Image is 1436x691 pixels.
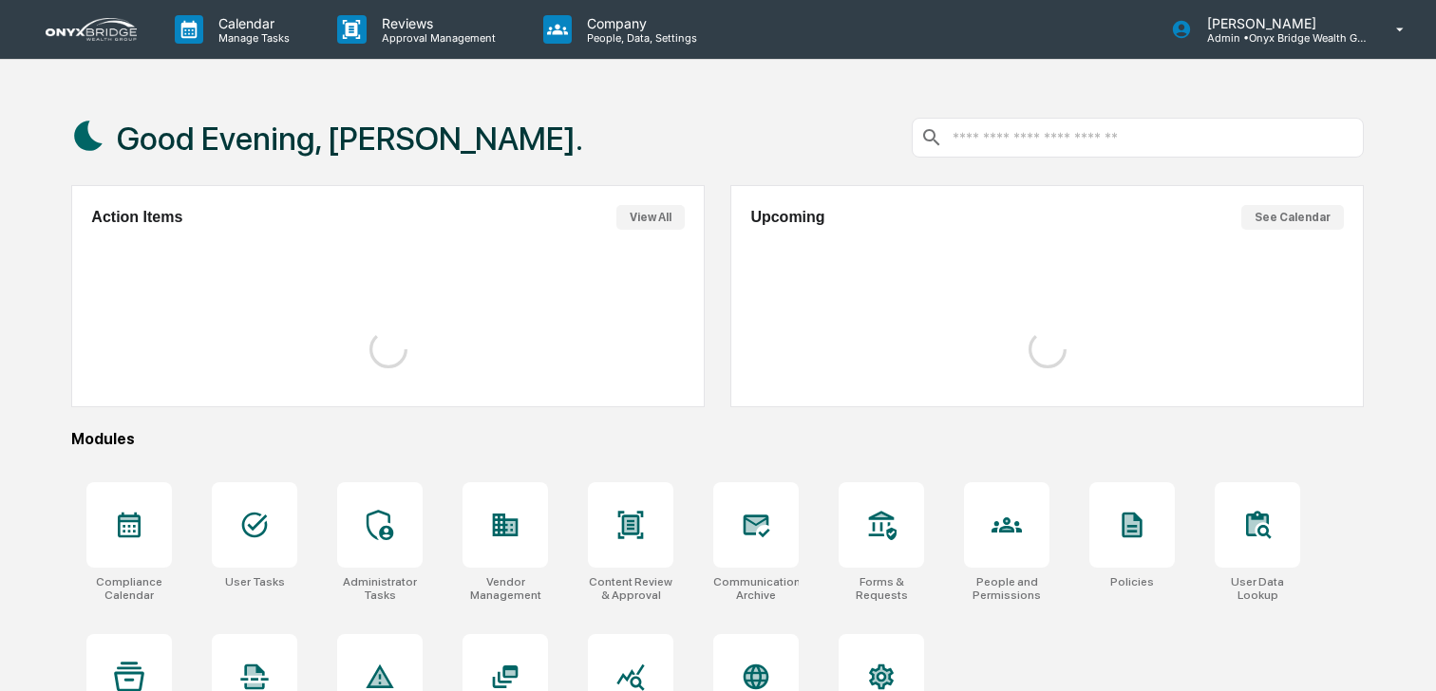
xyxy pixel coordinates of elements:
[1241,205,1344,230] button: See Calendar
[225,575,285,588] div: User Tasks
[588,575,673,602] div: Content Review & Approval
[750,209,824,226] h2: Upcoming
[1192,31,1369,45] p: Admin • Onyx Bridge Wealth Group LLC
[337,575,423,602] div: Administrator Tasks
[572,15,707,31] p: Company
[1110,575,1154,588] div: Policies
[616,205,685,230] button: View All
[71,430,1364,448] div: Modules
[1215,575,1300,602] div: User Data Lookup
[91,209,182,226] h2: Action Items
[572,31,707,45] p: People, Data, Settings
[367,15,505,31] p: Reviews
[463,575,548,602] div: Vendor Management
[46,18,137,41] img: logo
[1192,15,1369,31] p: [PERSON_NAME]
[367,31,505,45] p: Approval Management
[203,31,299,45] p: Manage Tasks
[86,575,172,602] div: Compliance Calendar
[839,575,924,602] div: Forms & Requests
[203,15,299,31] p: Calendar
[713,575,799,602] div: Communications Archive
[117,120,583,158] h1: Good Evening, [PERSON_NAME].
[964,575,1049,602] div: People and Permissions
